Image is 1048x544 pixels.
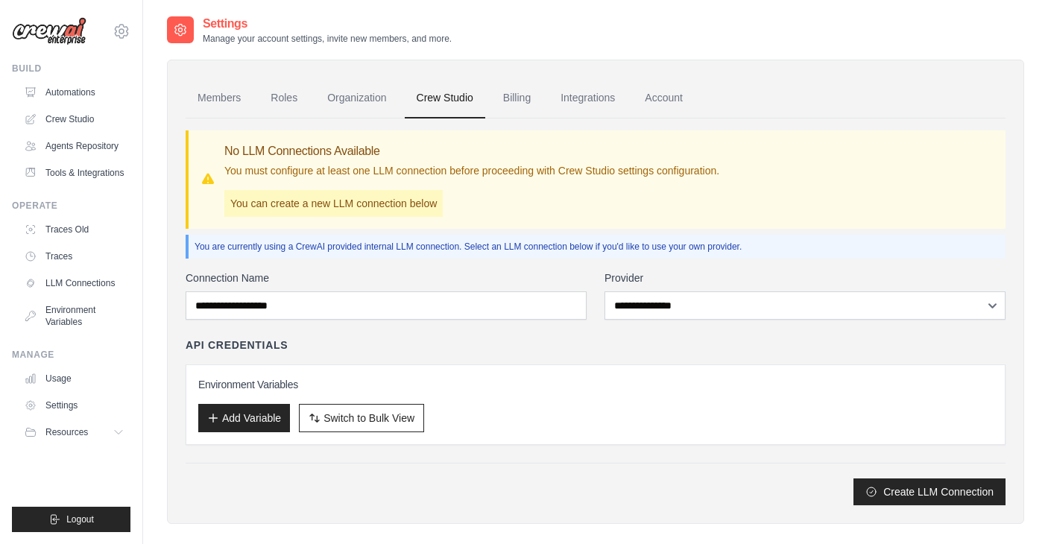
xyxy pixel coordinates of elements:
div: Build [12,63,130,75]
a: Organization [315,78,398,118]
button: Add Variable [198,404,290,432]
span: Resources [45,426,88,438]
h3: Environment Variables [198,377,993,392]
a: Crew Studio [18,107,130,131]
p: You must configure at least one LLM connection before proceeding with Crew Studio settings config... [224,163,719,178]
button: Switch to Bulk View [299,404,424,432]
h4: API Credentials [186,338,288,352]
button: Create LLM Connection [853,478,1006,505]
button: Logout [12,507,130,532]
a: Agents Repository [18,134,130,158]
a: Members [186,78,253,118]
label: Provider [605,271,1006,285]
a: Usage [18,367,130,390]
a: LLM Connections [18,271,130,295]
a: Roles [259,78,309,118]
span: Switch to Bulk View [323,411,414,426]
a: Crew Studio [405,78,485,118]
a: Traces [18,244,130,268]
h3: No LLM Connections Available [224,142,719,160]
img: Logo [12,17,86,45]
label: Connection Name [186,271,587,285]
h2: Settings [203,15,452,33]
a: Integrations [549,78,627,118]
a: Environment Variables [18,298,130,334]
div: Operate [12,200,130,212]
div: Manage [12,349,130,361]
span: Logout [66,513,94,525]
a: Traces Old [18,218,130,241]
p: You are currently using a CrewAI provided internal LLM connection. Select an LLM connection below... [195,241,1000,253]
p: You can create a new LLM connection below [224,190,443,217]
a: Account [633,78,695,118]
a: Tools & Integrations [18,161,130,185]
a: Billing [491,78,543,118]
a: Settings [18,393,130,417]
a: Automations [18,80,130,104]
button: Resources [18,420,130,444]
p: Manage your account settings, invite new members, and more. [203,33,452,45]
